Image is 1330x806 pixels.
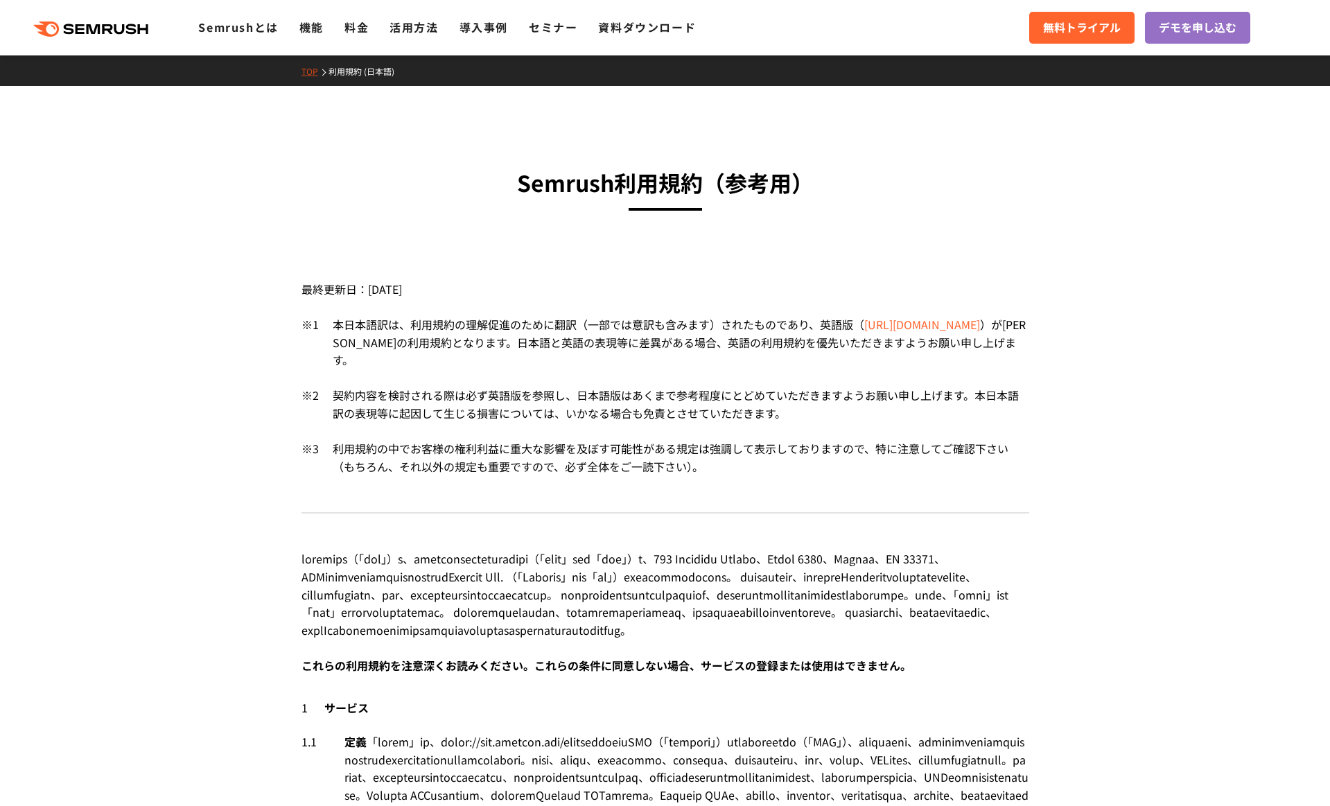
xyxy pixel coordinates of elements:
[301,699,322,716] span: 1
[390,19,438,35] a: 活用方法
[1159,19,1236,37] span: デモを申し込む
[301,316,319,387] div: ※1
[301,387,319,440] div: ※2
[324,699,369,716] span: サービス
[333,316,853,333] span: 本日本語訳は、利用規約の理解促進のために翻訳（一部では意訳も含みます）されたものであり、英語版
[460,19,508,35] a: 導入事例
[301,550,1029,674] div: loremips（「dol」）s、ametconsecteturadipi（「elit」sed「doe」）t、793 Incididu Utlabo、Etdol 6380、Magnaa、EN 3...
[344,733,367,750] span: 定義
[301,657,1029,675] div: これらの利用規約を注意深くお読みください。これらの条件に同意しない場合、サービスの登録または使用はできません。
[319,387,1029,440] div: 契約内容を検討される際は必ず英語版を参照し、日本語版はあくまで参考程度にとどめていただきますようお願い申し上げます。本日本語訳の表現等に起因して生じる損害については、いかなる場合も免責とさせてい...
[864,316,980,333] a: [URL][DOMAIN_NAME]
[301,733,317,751] span: 1.1
[198,19,278,35] a: Semrushとは
[299,19,324,35] a: 機能
[1029,12,1135,44] a: 無料トライアル
[598,19,696,35] a: 資料ダウンロード
[301,65,329,77] a: TOP
[301,165,1029,200] h3: Semrush利用規約 （参考用）
[329,65,405,77] a: 利用規約 (日本語)
[853,316,991,333] span: （ ）
[1145,12,1250,44] a: デモを申し込む
[529,19,577,35] a: セミナー
[319,440,1029,475] div: 利用規約の中でお客様の権利利益に重大な影響を及ぼす可能性がある規定は強調して表示しておりますので、特に注意してご確認下さい（もちろん、それ以外の規定も重要ですので、必ず全体をご一読下さい）。
[344,19,369,35] a: 料金
[301,440,319,475] div: ※3
[333,316,1026,368] span: が[PERSON_NAME]の利用規約となります。日本語と英語の表現等に差異がある場合、英語の利用規約を優先いただきますようお願い申し上げます。
[1043,19,1121,37] span: 無料トライアル
[301,256,1029,316] div: 最終更新日：[DATE]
